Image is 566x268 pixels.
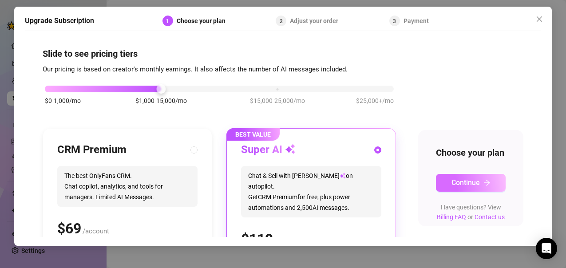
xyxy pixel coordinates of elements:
span: The best OnlyFans CRM. Chat copilot, analytics, and tools for managers. Limited AI Messages. [57,166,198,207]
span: Continue [451,178,480,187]
h4: Slide to see pricing tiers [43,47,523,60]
span: $25,000+/mo [356,96,394,106]
a: Contact us [475,213,505,221]
span: $ [241,231,273,248]
span: close [536,16,543,23]
span: 2 [280,18,283,24]
button: Close [532,12,546,26]
span: 1 [166,18,169,24]
div: Payment [404,16,429,26]
span: arrow-right [483,179,491,186]
span: $1,000-15,000/mo [135,96,187,106]
span: $15,000-25,000/mo [250,96,305,106]
h3: Super AI [241,143,296,157]
h4: Choose your plan [436,146,506,159]
span: Our pricing is based on creator's monthly earnings. It also affects the number of AI messages inc... [43,65,348,73]
span: 3 [393,18,396,24]
div: Adjust your order [290,16,344,26]
span: Have questions? View or [437,204,505,221]
h5: Upgrade Subscription [25,16,94,26]
span: $ [57,220,81,237]
span: $0-1,000/mo [45,96,81,106]
div: Choose your plan [177,16,231,26]
span: Close [532,16,546,23]
span: BEST VALUE [226,128,280,141]
div: Open Intercom Messenger [536,238,557,259]
span: Chat & Sell with [PERSON_NAME] on autopilot. Get CRM Premium for free, plus power automations and... [241,166,381,217]
span: /account [83,227,109,235]
button: Continuearrow-right [436,174,506,192]
a: Billing FAQ [437,213,466,221]
h3: CRM Premium [57,143,127,157]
